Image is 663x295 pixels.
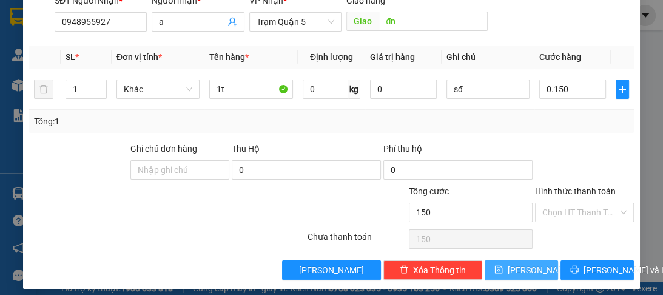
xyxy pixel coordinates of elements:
[299,263,364,277] span: [PERSON_NAME]
[310,52,353,62] span: Định lượng
[124,80,192,98] span: Khác
[209,80,292,99] input: VD: Bàn, Ghế
[446,80,530,99] input: Ghi Chú
[560,260,634,280] button: printer[PERSON_NAME] và In
[616,80,629,99] button: plus
[383,142,533,160] div: Phí thu hộ
[383,260,482,280] button: deleteXóa Thông tin
[34,80,53,99] button: delete
[227,17,237,27] span: user-add
[508,263,573,277] span: [PERSON_NAME]
[66,52,75,62] span: SL
[535,186,616,196] label: Hình thức thanh toán
[485,260,558,280] button: save[PERSON_NAME]
[442,46,534,69] th: Ghi chú
[257,13,334,31] span: Trạm Quận 5
[34,115,257,128] div: Tổng: 1
[413,263,466,277] span: Xóa Thông tin
[282,260,381,280] button: [PERSON_NAME]
[539,52,581,62] span: Cước hàng
[209,52,249,62] span: Tên hàng
[370,52,415,62] span: Giá trị hàng
[616,84,628,94] span: plus
[232,144,260,154] span: Thu Hộ
[348,80,360,99] span: kg
[116,52,162,62] span: Đơn vị tính
[346,12,379,31] span: Giao
[409,186,449,196] span: Tổng cước
[494,265,503,275] span: save
[306,230,408,251] div: Chưa thanh toán
[130,144,197,154] label: Ghi chú đơn hàng
[570,265,579,275] span: printer
[400,265,408,275] span: delete
[370,80,437,99] input: 0
[379,12,488,31] input: Dọc đường
[130,160,229,180] input: Ghi chú đơn hàng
